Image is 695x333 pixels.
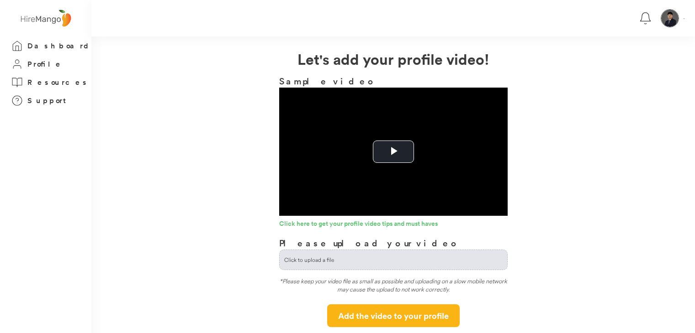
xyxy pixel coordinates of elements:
[27,58,63,70] h3: Profile
[279,220,508,229] a: Click here to get your profile video tips and must haves
[27,77,89,88] h3: Resources
[683,18,685,19] img: Vector
[279,88,508,216] div: Video Player
[279,236,460,250] h3: Please upload your video
[91,48,695,70] h2: Let's add your profile video!
[279,277,508,297] div: *Please keep your video file as small as possible and uploading on a slow mobile network may caus...
[279,74,508,88] h3: Sample video
[18,8,74,29] img: logo%20-%20hiremango%20gray.png
[327,304,460,327] button: Add the video to your profile
[661,10,679,27] img: _DSC8177%20Lsc.jpg.png
[27,40,91,52] h3: Dashboard
[27,95,70,106] h3: Support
